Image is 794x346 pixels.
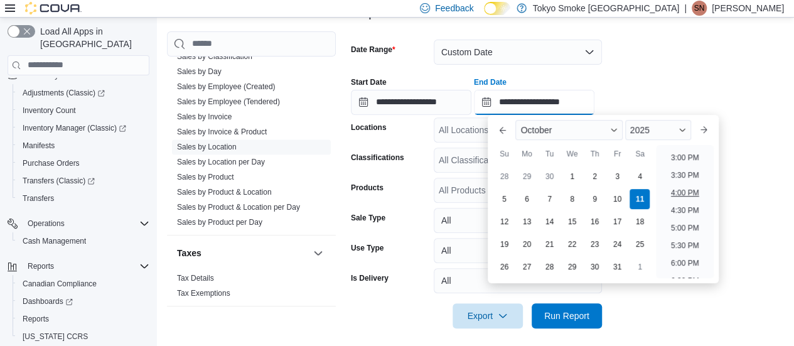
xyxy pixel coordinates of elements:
span: SN [694,1,705,16]
span: Dashboards [23,296,73,306]
div: day-21 [539,234,559,254]
span: Tax Details [177,273,214,283]
button: Previous Month [493,120,513,140]
span: Purchase Orders [23,158,80,168]
div: day-19 [494,234,514,254]
a: Tax Details [177,274,214,283]
div: Sa [630,144,650,164]
div: day-14 [539,212,559,232]
span: Sales by Employee (Created) [177,82,276,92]
button: Taxes [311,246,326,261]
span: Adjustments (Classic) [18,85,149,100]
button: Reports [13,310,154,328]
a: Inventory Manager (Classic) [13,119,154,137]
ul: Time [656,145,713,278]
p: Tokyo Smoke [GEOGRAPHIC_DATA] [533,1,680,16]
button: Cash Management [13,232,154,250]
button: Reports [23,259,59,274]
div: Tu [539,144,559,164]
a: Reports [18,311,54,327]
span: Operations [28,219,65,229]
button: Reports [3,257,154,275]
a: Sales by Invoice & Product [177,127,267,136]
li: 6:30 PM [666,273,704,288]
button: Purchase Orders [13,154,154,172]
div: day-28 [494,166,514,187]
span: Sales by Invoice [177,112,232,122]
span: Export [460,303,515,328]
div: day-16 [584,212,604,232]
span: Transfers [23,193,54,203]
div: Sales [167,19,336,235]
div: Fr [607,144,627,164]
span: Sales by Employee (Tendered) [177,97,280,107]
label: Is Delivery [351,273,389,283]
li: 5:00 PM [666,220,704,235]
span: Transfers (Classic) [23,176,95,186]
div: day-30 [539,166,559,187]
span: Dashboards [18,294,149,309]
span: Sales by Location [177,142,237,152]
button: All [434,238,602,263]
button: Export [453,303,523,328]
div: Mo [517,144,537,164]
a: Dashboards [13,293,154,310]
a: Sales by Invoice [177,112,232,121]
span: Reports [18,311,149,327]
span: Inventory Manager (Classic) [23,123,126,133]
span: Manifests [23,141,55,151]
div: October, 2025 [493,165,651,278]
li: 4:00 PM [666,185,704,200]
span: Reports [28,261,54,271]
div: Th [584,144,604,164]
span: October [520,125,552,135]
div: day-29 [562,257,582,277]
span: Adjustments (Classic) [23,88,105,98]
div: day-3 [607,166,627,187]
div: day-1 [562,166,582,187]
label: End Date [474,77,507,87]
span: Sales by Product per Day [177,217,262,227]
button: Operations [3,215,154,232]
div: day-4 [630,166,650,187]
span: [US_STATE] CCRS [23,332,88,342]
div: day-18 [630,212,650,232]
span: Transfers (Classic) [18,173,149,188]
li: 4:30 PM [666,203,704,218]
label: Classifications [351,153,404,163]
div: day-15 [562,212,582,232]
a: Transfers [18,191,59,206]
div: day-9 [584,189,604,209]
div: Button. Open the year selector. 2025 is currently selected. [625,120,691,140]
button: Inventory Count [13,102,154,119]
li: 3:00 PM [666,150,704,165]
div: day-25 [630,234,650,254]
button: Next month [694,120,714,140]
span: Cash Management [18,234,149,249]
button: Taxes [177,247,308,259]
label: Locations [351,122,387,132]
span: Sales by Day [177,67,222,77]
span: Sales by Classification [177,51,252,62]
div: day-11 [630,189,650,209]
div: Taxes [167,271,336,306]
span: 2025 [630,125,650,135]
span: Inventory Count [18,103,149,118]
button: All [434,268,602,293]
span: Sales by Product & Location [177,187,272,197]
div: day-27 [517,257,537,277]
div: day-29 [517,166,537,187]
div: We [562,144,582,164]
button: Custom Date [434,40,602,65]
a: Sales by Product [177,173,234,181]
a: Sales by Product & Location [177,188,272,197]
li: 3:30 PM [666,168,704,183]
div: day-30 [584,257,604,277]
div: day-6 [517,189,537,209]
span: Feedback [435,2,473,14]
a: Inventory Count [18,103,81,118]
span: Canadian Compliance [23,279,97,289]
span: Tax Exemptions [177,288,230,298]
input: Press the down key to open a popover containing a calendar. [351,90,471,115]
a: Sales by Product per Day [177,218,262,227]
